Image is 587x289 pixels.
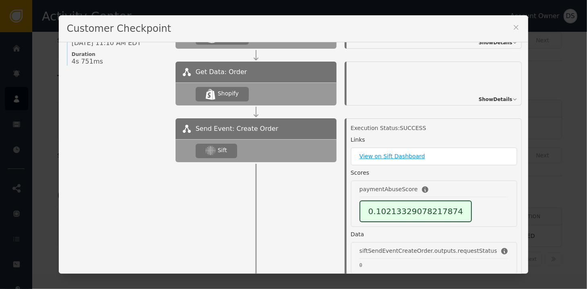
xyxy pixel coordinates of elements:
div: Links [351,136,365,144]
span: Show Details [479,39,513,46]
div: Data [351,230,364,239]
span: 4s 751ms [72,58,103,66]
span: Duration [72,51,167,58]
div: Sift [218,146,227,155]
a: View on Sift Dashboard [360,152,508,161]
div: Customer Checkpoint [59,15,528,42]
span: Show Details [479,96,513,103]
div: siftSendEventCreateOrder.outputs.requestStatus [360,247,497,255]
div: Shopify [218,89,239,98]
div: Scores [351,169,370,177]
div: Execution Status: SUCCESS [351,124,517,132]
pre: 0 [360,262,508,269]
span: Send Event: Create Order [196,124,278,134]
div: 0.10213329078217874 [360,200,472,222]
span: [DATE] 11:10 AM EDT [72,39,141,47]
span: Get Data: Order [196,67,247,77]
div: paymentAbuseScore [360,185,418,194]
